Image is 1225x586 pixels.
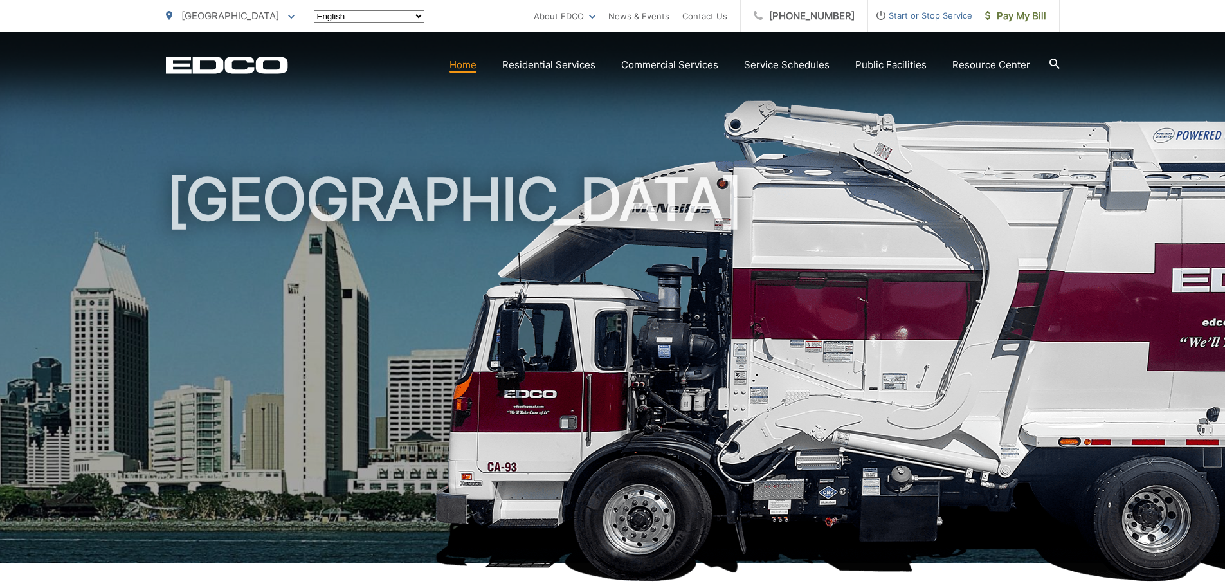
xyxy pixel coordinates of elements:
span: [GEOGRAPHIC_DATA] [181,10,279,22]
a: Commercial Services [621,57,718,73]
a: Resource Center [952,57,1030,73]
span: Pay My Bill [985,8,1046,24]
a: About EDCO [534,8,595,24]
a: News & Events [608,8,669,24]
a: Residential Services [502,57,595,73]
a: EDCD logo. Return to the homepage. [166,56,288,74]
a: Home [449,57,476,73]
select: Select a language [314,10,424,23]
a: Public Facilities [855,57,927,73]
h1: [GEOGRAPHIC_DATA] [166,167,1060,574]
a: Service Schedules [744,57,830,73]
a: Contact Us [682,8,727,24]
